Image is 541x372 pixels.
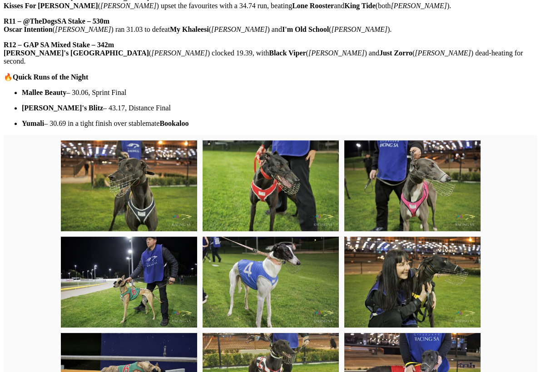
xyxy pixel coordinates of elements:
em: [PERSON_NAME] [331,25,387,33]
strong: Yumali [22,119,44,127]
img: 20250814%20AP%200002_1-preview.jpg [203,140,339,231]
strong: King Tide [344,2,375,10]
strong: My Khaleesi [170,25,209,33]
strong: Bookaloo [159,119,189,127]
strong: Just Zorro [379,49,412,57]
p: 🔥 [4,73,537,81]
strong: Oscar Intention [4,25,53,33]
em: [PERSON_NAME] [100,2,157,10]
em: [PERSON_NAME] [55,25,111,33]
strong: R12 – GAP SA Mixed Stake – 342m [4,41,114,49]
em: [PERSON_NAME] [211,25,268,33]
em: [PERSON_NAME] [415,49,471,57]
strong: I'm Old School [282,25,329,33]
img: 20250814%20AP%200004_1-preview.jpg [61,237,197,327]
p: ( ) ran 31.03 to defeat ( ) and ( ). [4,17,537,34]
img: 20250814%20AP%200006_1-preview.jpg [344,237,481,327]
p: ( ) clocked 19.39, with ( ) and ( ) dead-heating for second. [4,41,537,65]
strong: [PERSON_NAME]'s [GEOGRAPHIC_DATA] [4,49,149,57]
em: [PERSON_NAME] [308,49,365,57]
strong: Quick Runs of the Night [13,73,88,81]
strong: Black Viper [269,49,306,57]
em: [PERSON_NAME] [391,2,447,10]
img: 20250814%20AP%200005_1-preview.jpg [203,237,339,327]
p: – 43.17, Distance Final [22,104,537,112]
p: – 30.69 in a tight finish over stablemate [22,119,537,128]
strong: R11 – @TheDogsSA Stake – 530m [4,17,109,25]
img: 20250814%20AP%200003_1-preview.jpg [344,140,481,231]
strong: Lone Rooster [292,2,334,10]
strong: [PERSON_NAME]'s Blitz [22,104,103,112]
strong: Kisses For [PERSON_NAME] [4,2,98,10]
img: 20250814%20AP%200001_1-preview.jpg [61,140,197,231]
strong: Mallee Beauty [22,89,66,96]
p: – 30.06, Sprint Final [22,89,537,97]
em: [PERSON_NAME] [151,49,208,57]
